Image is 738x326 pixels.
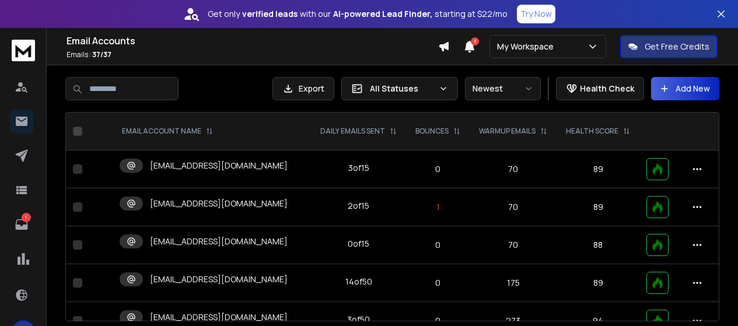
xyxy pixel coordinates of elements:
p: Get only with our starting at $22/mo [208,8,508,20]
td: 89 [557,188,639,226]
div: 3 of 15 [348,162,369,174]
p: [EMAIL_ADDRESS][DOMAIN_NAME] [150,236,288,247]
strong: AI-powered Lead Finder, [333,8,432,20]
p: DAILY EMAILS SENT [320,127,385,136]
span: 1 [471,37,479,45]
td: 70 [470,188,557,226]
td: 70 [470,150,557,188]
td: 88 [557,226,639,264]
button: Export [272,77,334,100]
p: My Workspace [497,41,558,52]
button: Get Free Credits [620,35,718,58]
td: 89 [557,264,639,302]
div: 14 of 50 [345,276,372,288]
p: Try Now [520,8,552,20]
p: Emails : [67,50,438,59]
img: logo [12,40,35,61]
p: 0 [413,239,463,251]
p: 0 [413,163,463,175]
p: 1 [22,213,31,222]
div: 3 of 50 [347,314,370,325]
p: [EMAIL_ADDRESS][DOMAIN_NAME] [150,311,288,323]
a: 1 [10,213,33,236]
p: HEALTH SCORE [566,127,618,136]
h1: Email Accounts [67,34,438,48]
p: [EMAIL_ADDRESS][DOMAIN_NAME] [150,198,288,209]
p: Get Free Credits [645,41,709,52]
span: 37 / 37 [92,50,111,59]
p: Health Check [580,83,634,94]
strong: verified leads [242,8,298,20]
p: 0 [413,277,463,289]
p: 1 [413,201,463,213]
td: 89 [557,150,639,188]
button: Newest [465,77,541,100]
p: [EMAIL_ADDRESS][DOMAIN_NAME] [150,274,288,285]
button: Try Now [517,5,555,23]
p: All Statuses [370,83,434,94]
div: EMAIL ACCOUNT NAME [122,127,213,136]
p: BOUNCES [415,127,449,136]
button: Health Check [556,77,644,100]
div: 2 of 15 [348,200,369,212]
td: 70 [470,226,557,264]
button: Add New [651,77,719,100]
td: 175 [470,264,557,302]
p: WARMUP EMAILS [479,127,536,136]
p: [EMAIL_ADDRESS][DOMAIN_NAME] [150,160,288,171]
div: 0 of 15 [348,238,369,250]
